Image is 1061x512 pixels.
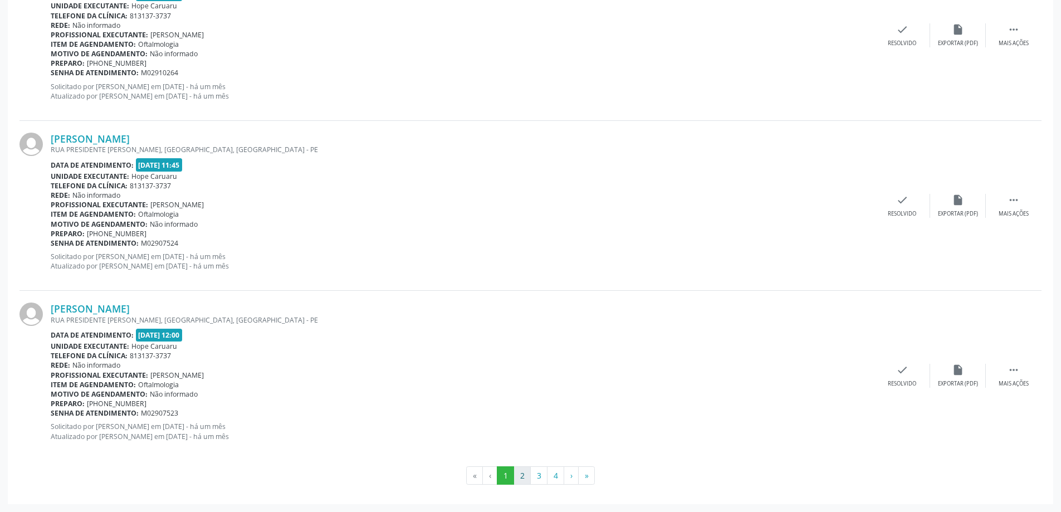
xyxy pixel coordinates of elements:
[150,220,198,229] span: Não informado
[51,49,148,58] b: Motivo de agendamento:
[87,58,146,68] span: [PHONE_NUMBER]
[564,466,579,485] button: Go to next page
[87,229,146,238] span: [PHONE_NUMBER]
[87,399,146,408] span: [PHONE_NUMBER]
[51,351,128,360] b: Telefone da clínica:
[19,466,1042,485] ul: Pagination
[51,191,70,200] b: Rede:
[51,68,139,77] b: Senha de atendimento:
[896,23,908,36] i: check
[141,68,178,77] span: M02910264
[51,330,134,340] b: Data de atendimento:
[150,389,198,399] span: Não informado
[51,1,129,11] b: Unidade executante:
[51,303,130,315] a: [PERSON_NAME]
[888,210,916,218] div: Resolvido
[130,181,171,191] span: 813137-3737
[51,229,85,238] b: Preparo:
[72,360,120,370] span: Não informado
[497,466,514,485] button: Go to page 1
[51,238,139,248] b: Senha de atendimento:
[131,1,177,11] span: Hope Caruaru
[150,49,198,58] span: Não informado
[938,40,978,47] div: Exportar (PDF)
[141,238,178,248] span: M02907524
[51,133,130,145] a: [PERSON_NAME]
[19,133,43,156] img: img
[130,11,171,21] span: 813137-3737
[72,191,120,200] span: Não informado
[51,252,874,271] p: Solicitado por [PERSON_NAME] em [DATE] - há um mês Atualizado por [PERSON_NAME] em [DATE] - há um...
[51,181,128,191] b: Telefone da clínica:
[999,40,1029,47] div: Mais ações
[138,380,179,389] span: Oftalmologia
[19,303,43,326] img: img
[938,210,978,218] div: Exportar (PDF)
[888,380,916,388] div: Resolvido
[51,389,148,399] b: Motivo de agendamento:
[51,58,85,68] b: Preparo:
[130,351,171,360] span: 813137-3737
[51,160,134,170] b: Data de atendimento:
[999,380,1029,388] div: Mais ações
[938,380,978,388] div: Exportar (PDF)
[547,466,564,485] button: Go to page 4
[141,408,178,418] span: M02907523
[51,172,129,181] b: Unidade executante:
[51,422,874,441] p: Solicitado por [PERSON_NAME] em [DATE] - há um mês Atualizado por [PERSON_NAME] em [DATE] - há um...
[896,364,908,376] i: check
[1008,194,1020,206] i: 
[51,82,874,101] p: Solicitado por [PERSON_NAME] em [DATE] - há um mês Atualizado por [PERSON_NAME] em [DATE] - há um...
[51,200,148,209] b: Profissional executante:
[150,370,204,380] span: [PERSON_NAME]
[999,210,1029,218] div: Mais ações
[131,172,177,181] span: Hope Caruaru
[51,370,148,380] b: Profissional executante:
[138,40,179,49] span: Oftalmologia
[51,399,85,408] b: Preparo:
[51,315,874,325] div: RUA PRESIDENTE [PERSON_NAME], [GEOGRAPHIC_DATA], [GEOGRAPHIC_DATA] - PE
[51,21,70,30] b: Rede:
[131,342,177,351] span: Hope Caruaru
[51,220,148,229] b: Motivo de agendamento:
[896,194,908,206] i: check
[51,380,136,389] b: Item de agendamento:
[514,466,531,485] button: Go to page 2
[1008,23,1020,36] i: 
[51,40,136,49] b: Item de agendamento:
[136,158,183,171] span: [DATE] 11:45
[51,30,148,40] b: Profissional executante:
[51,360,70,370] b: Rede:
[952,23,964,36] i: insert_drive_file
[530,466,547,485] button: Go to page 3
[952,194,964,206] i: insert_drive_file
[1008,364,1020,376] i: 
[51,209,136,219] b: Item de agendamento:
[51,408,139,418] b: Senha de atendimento:
[51,342,129,351] b: Unidade executante:
[138,209,179,219] span: Oftalmologia
[888,40,916,47] div: Resolvido
[72,21,120,30] span: Não informado
[578,466,595,485] button: Go to last page
[136,329,183,342] span: [DATE] 12:00
[51,11,128,21] b: Telefone da clínica:
[51,145,874,154] div: RUA PRESIDENTE [PERSON_NAME], [GEOGRAPHIC_DATA], [GEOGRAPHIC_DATA] - PE
[952,364,964,376] i: insert_drive_file
[150,30,204,40] span: [PERSON_NAME]
[150,200,204,209] span: [PERSON_NAME]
